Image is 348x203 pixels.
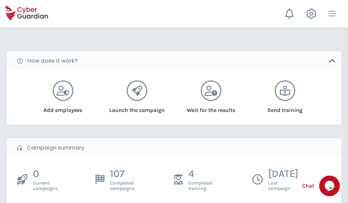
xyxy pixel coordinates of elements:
b: Campaign summary [27,144,84,152]
p: 4 [188,167,212,180]
iframe: chat widget [319,176,341,196]
p: 107 [110,167,135,180]
span: Current campaigns [33,180,58,191]
b: How does it work? [27,57,78,65]
div: Send training [257,101,313,114]
span: Chat [302,182,314,190]
div: Add employees [35,101,91,114]
p: 0 [33,167,58,180]
div: Wait for the results [183,101,239,114]
span: Completed campaigns [110,180,135,191]
div: Launch the campaign [109,101,165,114]
span: Completed training [188,180,212,191]
span: Last campaign [268,180,298,191]
p: [DATE] [268,167,298,180]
